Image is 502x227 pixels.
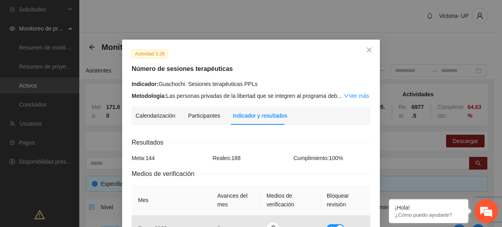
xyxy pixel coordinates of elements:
div: Meta: 144 [130,154,211,162]
div: ¡Hola! [395,204,462,211]
th: Mes [132,185,211,216]
span: Medios de verificación [132,169,201,179]
h5: Número de sesiones terapéuticas [132,64,370,74]
th: Bloquear revisión [320,185,370,216]
th: Avances del mes [211,185,260,216]
span: Resultados [132,137,170,147]
th: Medios de verificación [260,185,320,216]
div: Cumplimiento: 100 % [291,154,372,162]
div: Las personas privadas de la libertad que se integren al programa deb [132,92,370,100]
div: Guachochi. Sesiones terapéuticas PPLs [132,80,370,88]
div: Calendarización [136,111,175,120]
a: Expand [343,93,369,99]
button: Close [358,40,380,61]
span: Actividad 3.28 [132,50,168,58]
strong: Indicador: [132,81,159,87]
span: Reales: 188 [213,155,241,161]
strong: Metodología: [132,93,166,99]
span: down [343,93,349,99]
span: close [366,47,372,53]
div: Participantes [188,111,220,120]
div: Indicador y resultados [233,111,287,120]
p: ¿Cómo puedo ayudarte? [395,212,462,218]
span: ... [337,93,342,99]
